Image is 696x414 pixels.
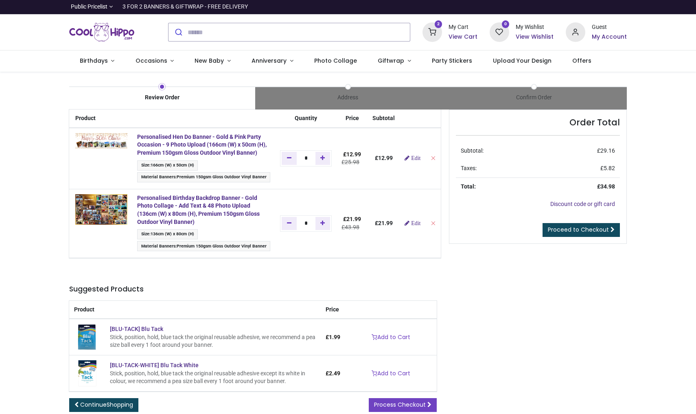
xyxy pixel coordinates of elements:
span: Party Stickers [432,57,472,65]
span: : [137,229,198,239]
th: Subtotal [368,110,400,128]
span: 43.98 [345,224,359,230]
del: £ [341,159,359,165]
div: Review Order [69,94,255,102]
span: Material Banners [141,174,175,180]
a: New Baby [184,50,241,72]
span: : [137,241,270,251]
a: Birthdays [69,50,125,72]
img: [BLU-TACK-WHITE] Blu Tack White [74,360,100,386]
strong: Total: [461,183,476,190]
div: Stick, position, hold, blue tack the original reusable adhesive, we recommend a pea size ball eve... [110,333,315,349]
a: Add to Cart [366,367,416,381]
span: 29.16 [600,147,615,154]
a: Process Checkout [369,398,437,412]
span: 1.99 [329,334,340,340]
img: Cool Hippo [69,21,134,44]
a: Personalised Birthday Backdrop Banner - Gold Photo Collage - Add Text & 48 Photo Upload (136cm (W... [137,195,260,225]
span: Edit [411,155,420,161]
td: Taxes: [456,160,545,177]
a: Remove from cart [430,155,436,161]
a: Remove one [282,217,297,230]
div: Stick, position, hold, blue tack the original reusable adhesive except its white in colour, we re... [110,370,315,386]
a: View Wishlist [516,33,554,41]
span: 25.98 [345,159,359,165]
span: 21.99 [346,216,361,222]
iframe: Customer reviews powered by Trustpilot [456,3,627,11]
span: Proceed to Checkout [548,226,609,234]
span: £ [343,151,361,158]
a: Add to Cart [366,331,416,344]
a: Public Pricelist [69,3,113,11]
a: Proceed to Checkout [543,223,620,237]
span: 5.82 [604,165,615,171]
a: My Account [592,33,627,41]
span: Birthdays [80,57,108,65]
a: Add one [315,152,330,165]
a: [BLU-TACK-WHITE] Blu Tack White [74,370,100,376]
sup: 2 [435,20,442,28]
span: Occasions [136,57,167,65]
a: 0 [490,28,509,35]
span: 166cm (W) x 50cm (H) [151,162,194,168]
a: [BLU-TACK] Blu Tack [110,326,163,332]
span: £ [343,216,361,222]
span: £ [326,334,340,340]
img: [BLU-TACK] Blu Tack [74,324,100,350]
a: ContinueShopping [69,398,138,412]
th: Price [337,110,368,128]
span: 12.99 [346,151,361,158]
img: mvPavAKEty56MACyalnOzlEPxYgccesAOcDrMtXmaFq2G0oc3hFO0IXl9r8B4p200wh5bP4AAAAASUVORK5CYII= [75,194,127,225]
td: Subtotal: [456,142,545,160]
a: Discount code or gift card [550,201,615,207]
span: 2.49 [329,370,340,377]
span: New Baby [195,57,224,65]
a: Edit [405,155,420,161]
strong: £ [597,183,615,190]
span: 12.99 [378,155,393,161]
th: Product [69,301,320,319]
div: 3 FOR 2 BANNERS & GIFTWRAP - FREE DELIVERY [123,3,248,11]
img: LcecAAAAASUVORK5CYII= [75,133,127,149]
a: Occasions [125,50,184,72]
span: £ [597,147,615,154]
span: Material Banners [141,243,175,249]
th: Price [321,301,345,319]
span: Shopping [107,401,133,409]
div: Guest [592,23,627,31]
a: [BLU-TACK-WHITE] Blu Tack White [110,362,199,368]
del: £ [341,224,359,230]
a: 2 [422,28,442,35]
a: Add one [315,217,330,230]
span: Anniversary [252,57,287,65]
span: Premium 150gsm Gloss Outdoor Vinyl Banner [177,243,267,249]
span: Continue [80,401,133,409]
a: Logo of Cool Hippo [69,21,134,44]
a: [BLU-TACK] Blu Tack [74,333,100,340]
a: Edit [405,220,420,226]
a: View Cart [449,33,477,41]
div: My Cart [449,23,477,31]
button: Submit [169,23,188,41]
span: : [137,172,270,182]
a: Giftwrap [367,50,421,72]
span: Process Checkout [374,401,426,409]
div: My Wishlist [516,23,554,31]
b: £ [375,155,393,161]
span: Offers [572,57,591,65]
a: Anniversary [241,50,304,72]
span: 21.99 [378,220,393,226]
a: Remove from cart [430,220,436,226]
span: 34.98 [600,183,615,190]
h5: Suggested Products [69,284,437,294]
span: Giftwrap [378,57,404,65]
span: Size [141,231,149,237]
strong: Personalised Hen Do Banner - Gold & Pink Party Occasion - 9 Photo Upload (166cm (W) x 50cm (H), P... [137,134,267,156]
span: : [137,160,198,171]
